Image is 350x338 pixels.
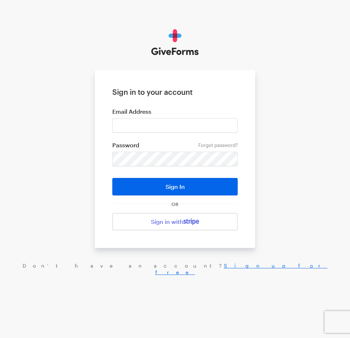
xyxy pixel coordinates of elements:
img: stripe-07469f1003232ad58a8838275b02f7af1ac9ba95304e10fa954b414cd571f63b.svg [183,218,199,225]
div: Don’t have an account? [7,263,343,275]
h1: Sign in to your account [112,88,238,96]
label: Password [112,141,238,149]
span: OR [170,201,180,207]
label: Email Address [112,108,238,115]
img: GiveForms [151,29,199,55]
a: Sign in with [112,213,238,230]
a: Forgot password? [198,142,238,148]
a: Sign up for free [155,263,328,275]
button: Sign In [112,178,238,195]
